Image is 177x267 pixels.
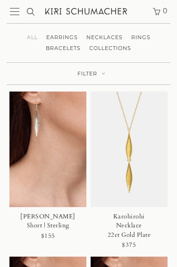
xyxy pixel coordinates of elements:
a: COLLECTIONS [85,45,135,51]
span: FILTER [77,70,98,77]
span: 0 [162,7,168,15]
div: Karohirohi Necklace 22ct Gold Plate [100,212,158,240]
button: FILTER [73,63,105,85]
a: BRACELETS [42,45,85,51]
div: [PERSON_NAME] Short | Sterling [19,212,77,231]
a: NECKLACES [82,34,127,41]
div: $375 [122,240,136,250]
a: ALL [23,34,42,41]
div: $155 [41,231,55,242]
a: Karohirohi Necklace22ct Gold Plate$375 [91,92,168,251]
a: RINGS [127,34,155,41]
img: Karohirohi Necklace 22ct Gold Plate [91,92,168,207]
a: EARRINGS [42,34,82,41]
a: [PERSON_NAME]Short | Sterling$155 [9,92,86,242]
